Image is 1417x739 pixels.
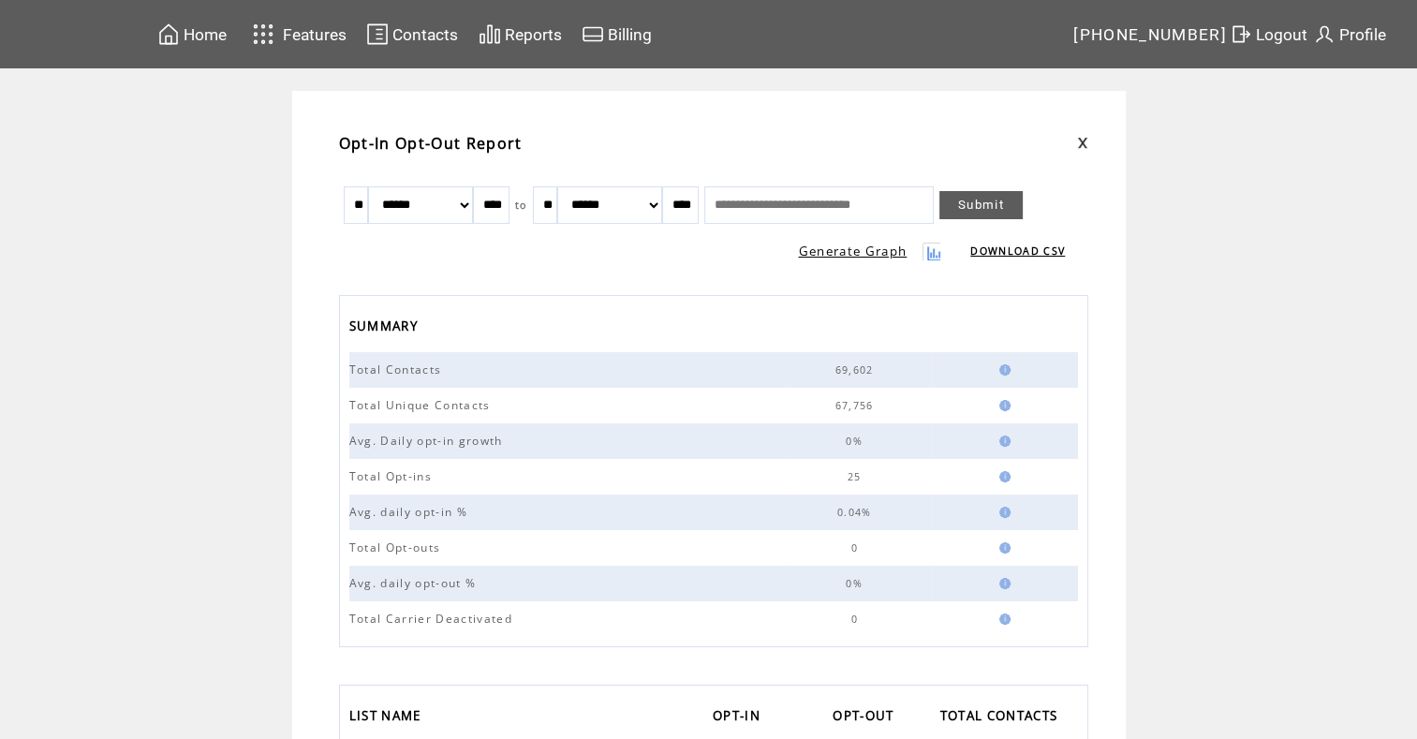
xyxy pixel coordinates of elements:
[363,20,461,49] a: Contacts
[392,25,458,44] span: Contacts
[833,702,903,733] a: OPT-OUT
[349,362,447,377] span: Total Contacts
[349,433,508,449] span: Avg. Daily opt-in growth
[349,611,517,627] span: Total Carrier Deactivated
[349,468,436,484] span: Total Opt-ins
[505,25,562,44] span: Reports
[994,507,1011,518] img: help.gif
[157,22,180,46] img: home.svg
[339,133,523,154] span: Opt-In Opt-Out Report
[1256,25,1307,44] span: Logout
[848,470,866,483] span: 25
[940,702,1063,733] span: TOTAL CONTACTS
[835,399,878,412] span: 67,756
[247,19,280,50] img: features.svg
[994,542,1011,554] img: help.gif
[1073,25,1227,44] span: [PHONE_NUMBER]
[994,400,1011,411] img: help.gif
[476,20,565,49] a: Reports
[366,22,389,46] img: contacts.svg
[1339,25,1386,44] span: Profile
[349,702,431,733] a: LIST NAME
[994,364,1011,376] img: help.gif
[846,435,867,448] span: 0%
[833,702,898,733] span: OPT-OUT
[940,702,1068,733] a: TOTAL CONTACTS
[479,22,501,46] img: chart.svg
[713,702,765,733] span: OPT-IN
[850,613,862,626] span: 0
[608,25,652,44] span: Billing
[1230,22,1252,46] img: exit.svg
[1310,20,1389,49] a: Profile
[846,577,867,590] span: 0%
[155,20,229,49] a: Home
[994,578,1011,589] img: help.gif
[349,539,446,555] span: Total Opt-outs
[994,436,1011,447] img: help.gif
[349,313,422,344] span: SUMMARY
[713,702,770,733] a: OPT-IN
[244,16,350,52] a: Features
[349,504,472,520] span: Avg. daily opt-in %
[850,541,862,554] span: 0
[1227,20,1310,49] a: Logout
[970,244,1065,258] a: DOWNLOAD CSV
[994,471,1011,482] img: help.gif
[582,22,604,46] img: creidtcard.svg
[515,199,527,212] span: to
[1313,22,1336,46] img: profile.svg
[939,191,1023,219] a: Submit
[349,397,495,413] span: Total Unique Contacts
[184,25,227,44] span: Home
[349,702,426,733] span: LIST NAME
[799,243,908,259] a: Generate Graph
[835,363,878,377] span: 69,602
[579,20,655,49] a: Billing
[283,25,347,44] span: Features
[349,575,481,591] span: Avg. daily opt-out %
[837,506,877,519] span: 0.04%
[994,613,1011,625] img: help.gif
